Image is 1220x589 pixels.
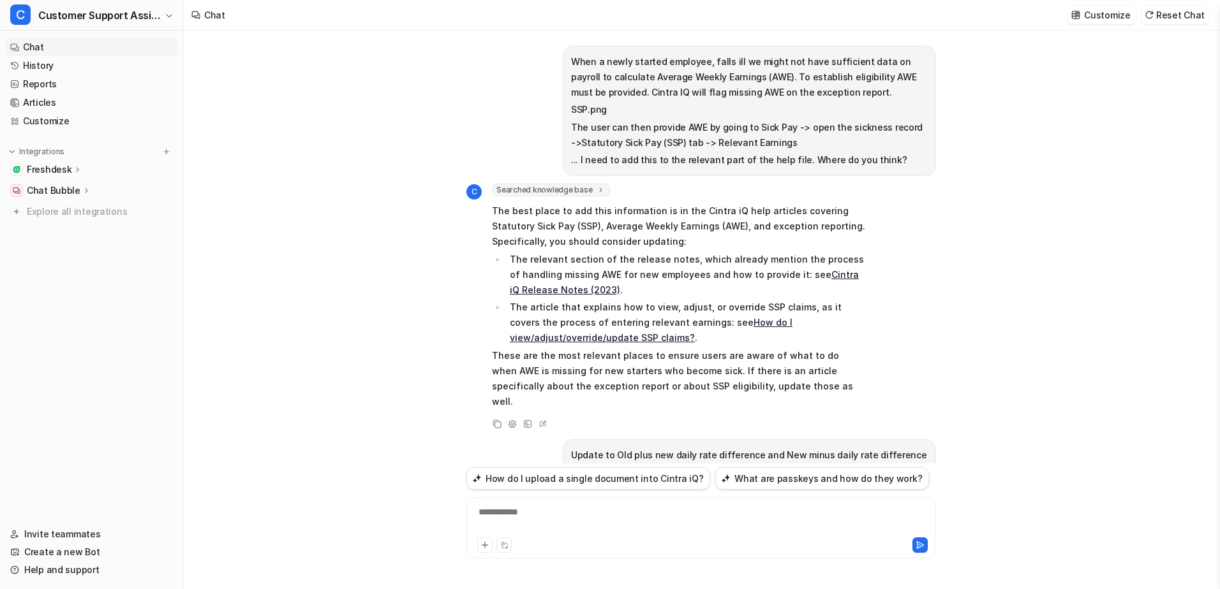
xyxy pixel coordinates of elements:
span: Customer Support Assistant [38,6,161,24]
p: When a newly started employee, falls ill we might not have sufficient data on payroll to calculat... [571,54,928,100]
p: The best place to add this information is in the Cintra iQ help articles covering Statutory Sick ... [492,203,865,249]
p: Chat Bubble [27,184,80,197]
p: Update to Old plus new daily rate difference and New minus daily rate difference pro-rata calcula... [571,447,928,493]
a: Reports [5,75,178,93]
img: expand menu [8,147,17,156]
img: explore all integrations [10,205,23,218]
img: Freshdesk [13,166,20,173]
a: Create a new Bot [5,543,178,561]
a: Articles [5,94,178,112]
a: History [5,57,178,75]
button: Integrations [5,145,68,158]
p: The user can then provide AWE by going to Sick Pay -> open the sickness record ->Statutory Sick P... [571,120,928,150]
a: Customize [5,112,178,130]
p: Customize [1084,8,1130,22]
p: Freshdesk [27,163,71,176]
button: How do I upload a single document into Cintra iQ? [466,467,710,490]
img: reset [1145,10,1154,20]
img: customize [1071,10,1080,20]
a: Cintra iQ Release Notes (2023) [510,269,859,295]
span: C [466,184,482,200]
a: Explore all integrations [5,203,178,221]
p: ... I need to add this to the relevant part of the help file. Where do you think? [571,152,928,168]
p: These are the most relevant places to ensure users are aware of what to do when AWE is missing fo... [492,348,865,409]
span: Explore all integrations [27,201,173,222]
a: Invite teammates [5,525,178,543]
div: Chat [204,8,225,22]
a: Chat [5,38,178,56]
p: Integrations [19,147,64,157]
button: What are passkeys and how do they work? [715,467,929,490]
img: Chat Bubble [13,187,20,194]
span: C [10,4,31,25]
img: menu_add.svg [162,147,171,156]
p: The article that explains how to view, adjust, or override SSP claims, as it covers the process o... [510,300,865,345]
button: Reset Chat [1141,6,1210,24]
p: SSP.png [571,102,928,117]
span: Searched knowledge base [492,184,610,196]
a: Help and support [5,561,178,579]
p: The relevant section of the release notes, which already mention the process of handling missing ... [510,252,865,298]
button: Customize [1067,6,1135,24]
